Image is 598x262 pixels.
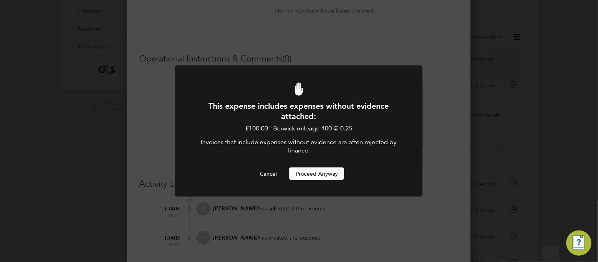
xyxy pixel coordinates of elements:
button: Engage Resource Center [566,230,592,256]
p: £100.00 - Berwick mileage 400 @ 0.25 [196,124,401,133]
button: Cancel [253,167,283,180]
h1: This expense includes expenses without evidence attached: [196,101,401,121]
button: Proceed Anyway [289,167,344,180]
p: Invoices that include expenses without evidence are often rejected by finance. [196,138,401,155]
